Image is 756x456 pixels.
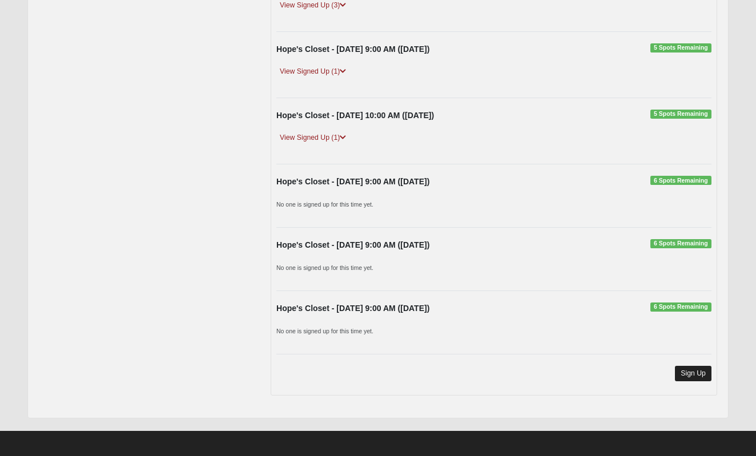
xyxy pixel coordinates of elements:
span: 6 Spots Remaining [650,239,711,248]
strong: Hope's Closet - [DATE] 9:00 AM ([DATE]) [276,177,429,186]
strong: Hope's Closet - [DATE] 10:00 AM ([DATE]) [276,111,434,120]
span: 6 Spots Remaining [650,302,711,312]
strong: Hope's Closet - [DATE] 9:00 AM ([DATE]) [276,304,429,313]
small: No one is signed up for this time yet. [276,328,373,334]
span: 5 Spots Remaining [650,110,711,119]
a: Sign Up [675,366,711,381]
a: View Signed Up (1) [276,66,349,78]
span: 5 Spots Remaining [650,43,711,53]
small: No one is signed up for this time yet. [276,201,373,208]
a: View Signed Up (1) [276,132,349,144]
strong: Hope's Closet - [DATE] 9:00 AM ([DATE]) [276,240,429,249]
small: No one is signed up for this time yet. [276,264,373,271]
span: 6 Spots Remaining [650,176,711,185]
strong: Hope's Closet - [DATE] 9:00 AM ([DATE]) [276,45,429,54]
